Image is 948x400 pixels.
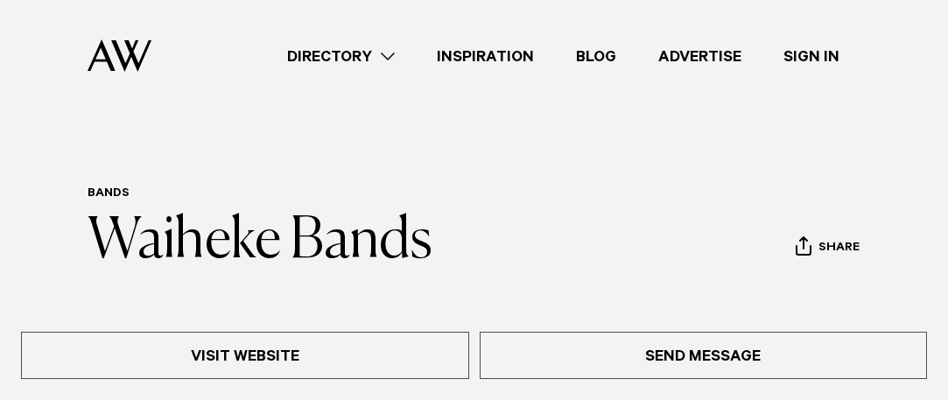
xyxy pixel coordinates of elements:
[818,241,860,257] span: Share
[21,332,469,379] a: Visit Website
[795,235,860,262] button: Share
[266,45,416,68] a: Directory
[762,45,860,68] a: Sign In
[88,214,432,270] a: Waiheke Bands
[480,332,928,379] a: Send Message
[416,45,555,68] a: Inspiration
[88,187,130,201] a: Bands
[88,39,151,72] img: Auckland Weddings Logo
[555,45,637,68] a: Blog
[637,45,762,68] a: Advertise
